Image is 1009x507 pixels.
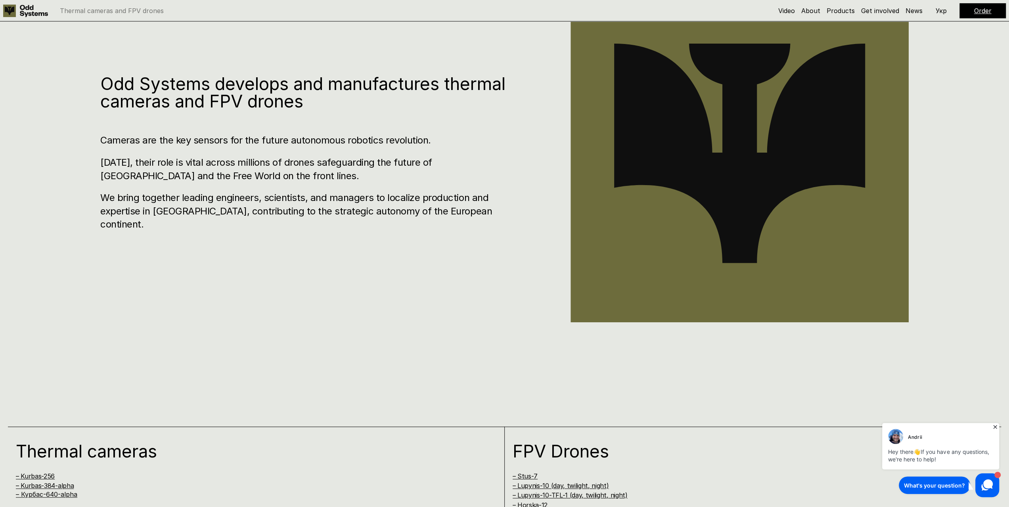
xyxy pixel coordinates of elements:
[16,472,55,480] a: – Kurbas-256
[16,442,468,460] h1: Thermal cameras
[100,156,523,182] h3: [DATE], their role is vital across millions of drones safeguarding the future of [GEOGRAPHIC_DATA...
[513,482,609,490] a: – Lupynis-10 (day, twilight, night)
[16,482,74,490] a: – Kurbas-384-alpha
[974,7,992,15] a: Order
[513,491,628,499] a: – Lupynis-10-TFL-1 (day, twilight, night)
[801,7,820,15] a: About
[778,7,795,15] a: Video
[861,7,899,15] a: Get involved
[513,442,965,460] h1: FPV Drones
[827,7,855,15] a: Products
[936,8,947,14] p: Укр
[513,472,538,480] a: – Stus-7
[16,490,77,498] a: – Курбас-640-alpha
[60,8,164,14] p: Thermal cameras and FPV drones
[880,421,1001,499] iframe: HelpCrunch
[100,134,523,147] h3: Cameras are the key sensors for the future autonomous robotics revolution.
[100,191,523,231] h3: We bring together leading engineers, scientists, and managers to localize production and expertis...
[906,7,923,15] a: News
[100,75,523,110] h1: Odd Systems develops and manufactures thermal cameras and FPV drones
